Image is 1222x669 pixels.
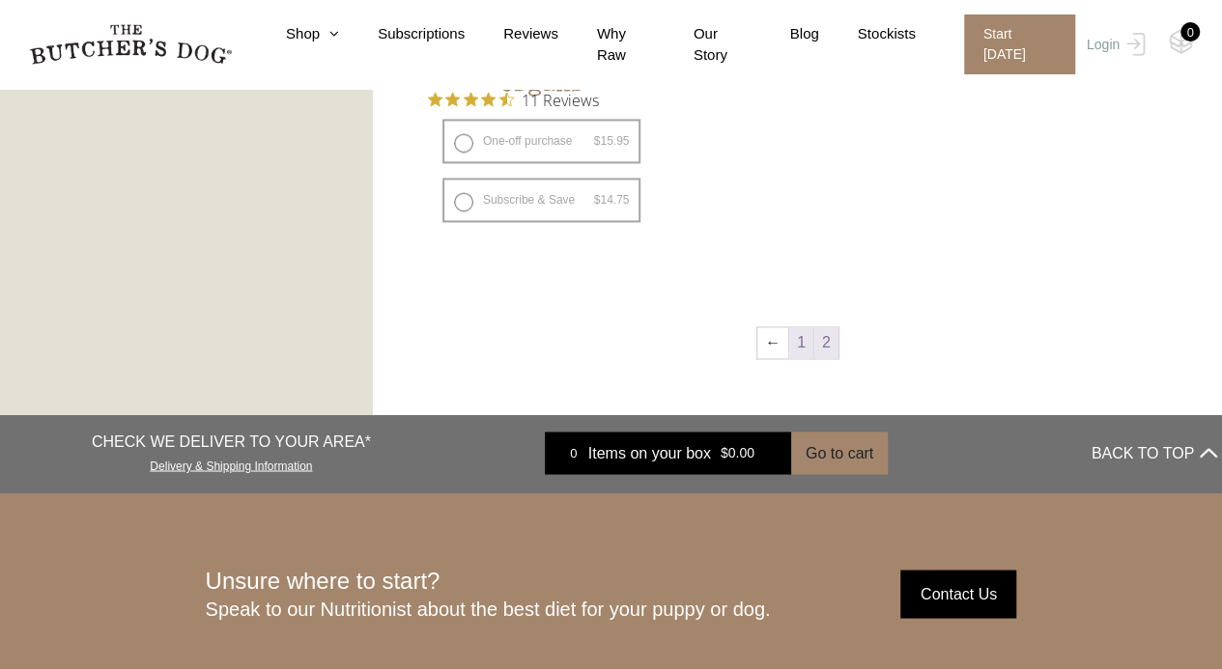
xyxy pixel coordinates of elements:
[588,441,711,464] span: Items on your box
[789,327,813,358] a: Page 1
[791,432,888,474] button: Go to cart
[1180,22,1200,42] div: 0
[964,14,1075,74] span: Start [DATE]
[206,598,771,619] span: Speak to our Nutritionist about the best diet for your puppy or dog.
[819,23,916,45] a: Stockists
[428,85,599,114] button: Rated 4.7 out of 5 stars from 11 reviews. Jump to reviews.
[92,430,371,453] p: CHECK WE DELIVER TO YOUR AREA*
[945,14,1082,74] a: Start [DATE]
[247,23,339,45] a: Shop
[1169,29,1193,54] img: TBD_Cart-Empty.png
[1092,430,1217,476] button: BACK TO TOP
[594,134,630,148] bdi: 15.95
[757,327,788,358] a: ←
[522,85,599,114] span: 11 Reviews
[559,443,588,462] div: 0
[442,178,641,222] label: Subscribe & Save
[558,23,655,67] a: Why Raw
[442,119,641,163] label: One-off purchase
[721,444,728,460] span: $
[814,327,838,358] span: Page 2
[545,432,791,474] a: 0 Items on your box $0.00
[206,567,771,621] div: Unsure where to start?
[465,23,558,45] a: Reviews
[1082,14,1145,74] a: Login
[150,454,312,472] a: Delivery & Shipping Information
[752,23,819,45] a: Blog
[721,444,754,460] bdi: 0.00
[339,23,465,45] a: Subscriptions
[594,134,601,148] span: $
[594,193,601,207] span: $
[900,570,1016,618] input: Contact Us
[655,23,752,67] a: Our Story
[594,193,630,207] bdi: 14.75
